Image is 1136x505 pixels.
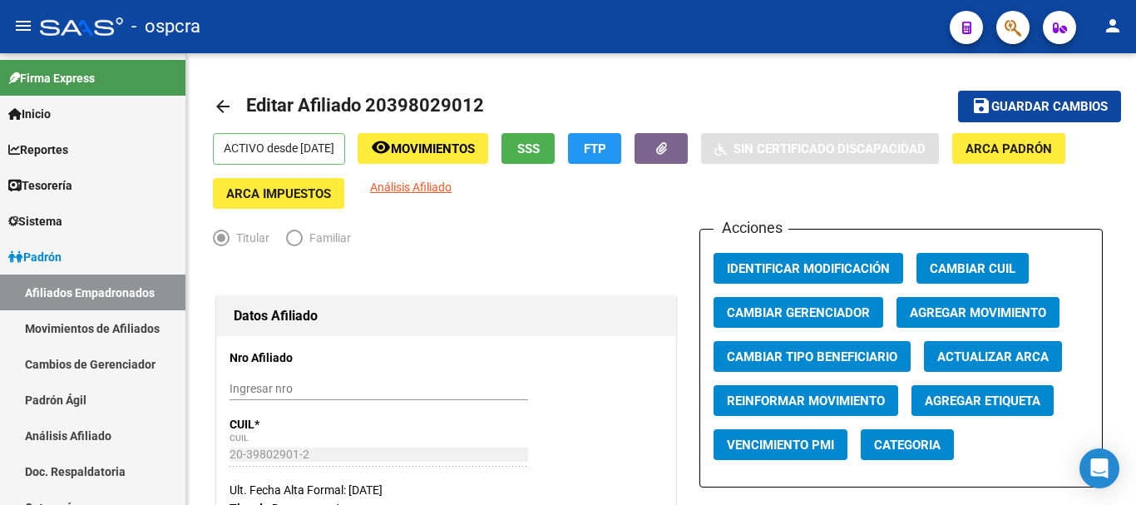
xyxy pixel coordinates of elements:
button: SSS [501,133,555,164]
span: ARCA Impuestos [226,186,331,201]
button: Sin Certificado Discapacidad [701,133,939,164]
span: Movimientos [391,141,475,156]
mat-icon: arrow_back [213,97,233,116]
span: Sistema [8,212,62,230]
p: ACTIVO desde [DATE] [213,133,345,165]
button: Agregar Movimiento [896,297,1059,328]
button: Guardar cambios [958,91,1121,121]
mat-icon: menu [13,16,33,36]
span: SSS [517,141,540,156]
span: FTP [584,141,606,156]
span: Editar Afiliado 20398029012 [246,95,484,116]
button: Cambiar Tipo Beneficiario [714,341,911,372]
div: Ult. Fecha Alta Formal: [DATE] [230,481,663,499]
button: Reinformar Movimiento [714,385,898,416]
span: Guardar cambios [991,100,1108,115]
span: Cambiar Gerenciador [727,305,870,320]
mat-icon: save [971,96,991,116]
span: Titular [230,229,269,247]
mat-icon: person [1103,16,1123,36]
button: FTP [568,133,621,164]
div: Open Intercom Messenger [1079,448,1119,488]
h3: Acciones [714,216,788,240]
span: Actualizar ARCA [937,349,1049,364]
mat-icon: remove_red_eye [371,137,391,157]
span: Identificar Modificación [727,261,890,276]
span: Cambiar CUIL [930,261,1015,276]
span: ARCA Padrón [966,141,1052,156]
span: Inicio [8,105,51,123]
span: Cambiar Tipo Beneficiario [727,349,897,364]
p: CUIL [230,415,359,433]
button: Actualizar ARCA [924,341,1062,372]
button: ARCA Padrón [952,133,1065,164]
span: Categoria [874,438,941,453]
span: Reinformar Movimiento [727,394,885,408]
button: Agregar Etiqueta [911,385,1054,416]
span: Sin Certificado Discapacidad [733,141,926,156]
button: Categoria [861,429,954,460]
span: Vencimiento PMI [727,438,834,453]
span: Análisis Afiliado [370,181,452,194]
button: Identificar Modificación [714,253,903,284]
span: Reportes [8,141,68,159]
span: Familiar [303,229,351,247]
span: Firma Express [8,69,95,87]
span: Padrón [8,248,62,266]
p: Nro Afiliado [230,349,359,367]
button: Cambiar CUIL [916,253,1029,284]
mat-radio-group: Elija una opción [213,235,368,248]
span: Agregar Etiqueta [925,394,1040,408]
button: Movimientos [358,133,488,164]
h1: Datos Afiliado [234,303,659,329]
span: - ospcra [131,8,200,45]
button: Cambiar Gerenciador [714,297,883,328]
span: Agregar Movimiento [910,305,1046,320]
span: Tesorería [8,176,72,195]
button: ARCA Impuestos [213,178,344,209]
button: Vencimiento PMI [714,429,847,460]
